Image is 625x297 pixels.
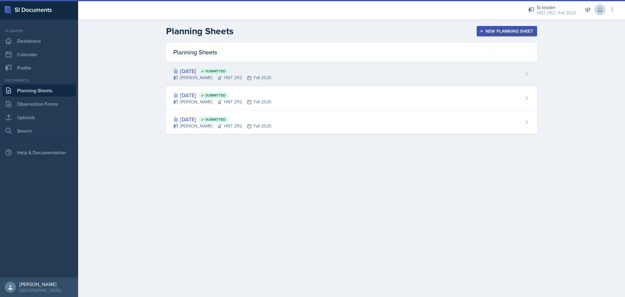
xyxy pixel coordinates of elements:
[2,48,76,61] a: Calendar
[173,99,271,105] div: [PERSON_NAME] HIST 2112 Fall 2025
[2,35,76,47] a: Dashboard
[477,26,537,36] button: New Planning Sheet
[2,78,76,83] div: Documents
[20,281,61,287] div: [PERSON_NAME]
[20,287,61,293] div: [GEOGRAPHIC_DATA]
[2,111,76,123] a: Uploads
[2,125,76,137] a: Search
[173,75,271,81] div: [PERSON_NAME] HIST 2112 Fall 2025
[2,98,76,110] a: Observation Forms
[166,86,537,110] a: [DATE] Submitted [PERSON_NAME]HIST 2112Fall 2025
[166,110,537,134] a: [DATE] Submitted [PERSON_NAME]HIST 2112Fall 2025
[166,43,537,62] div: Planning Sheets
[205,69,226,74] span: Submitted
[481,29,533,34] div: New Planning Sheet
[537,4,576,11] div: Si leader
[173,67,271,75] div: [DATE]
[166,62,537,86] a: [DATE] Submitted [PERSON_NAME]HIST 2112Fall 2025
[166,26,233,37] h2: Planning Sheets
[2,28,76,34] div: Si leader
[205,93,226,98] span: Submitted
[2,146,76,159] div: Help & Documentation
[537,10,576,16] div: HIST 2112 / Fall 2025
[173,123,271,129] div: [PERSON_NAME] HIST 2112 Fall 2025
[2,84,76,97] a: Planning Sheets
[205,117,226,122] span: Submitted
[173,91,271,99] div: [DATE]
[2,62,76,74] a: Profile
[173,115,271,123] div: [DATE]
